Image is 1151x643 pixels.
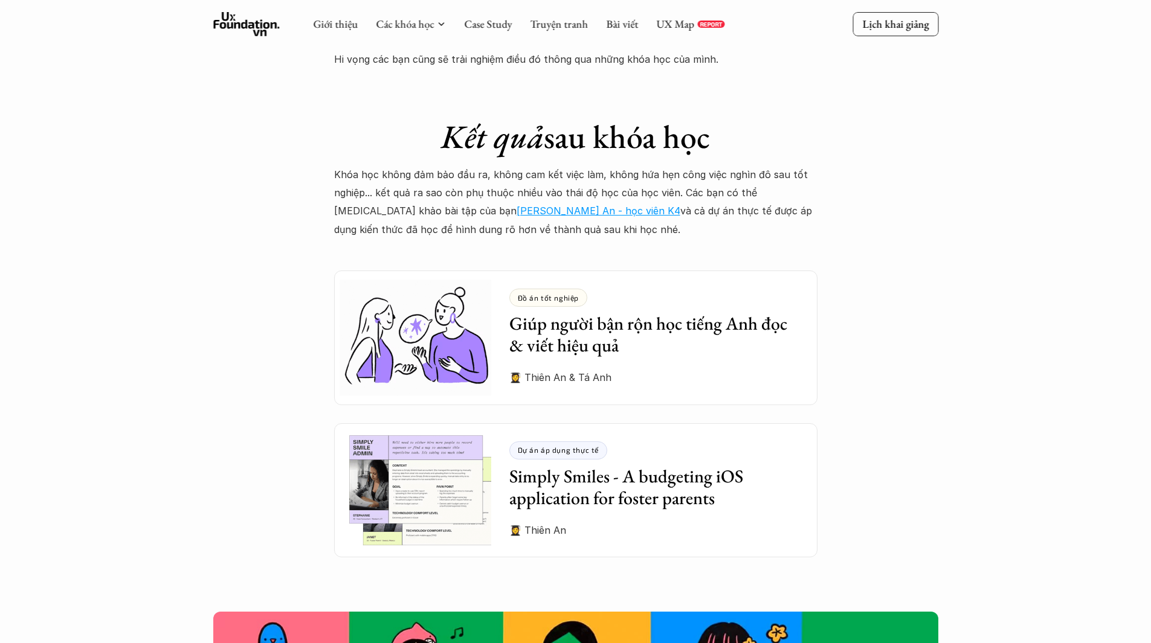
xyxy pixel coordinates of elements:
p: 👩‍🎓 Thiên An & Tá Anh [509,368,799,386]
a: Lịch khai giảng [853,12,938,36]
a: Giới thiệu [313,17,358,31]
a: Bài viết [606,17,638,31]
a: UX Map [656,17,694,31]
h3: Simply Smiles - A budgeting iOS application for foster parents [509,465,799,509]
h3: Giúp người bận rộn học tiếng Anh đọc & viết hiệu quả [509,313,799,356]
p: 👩‍🎓 Thiên An [509,521,799,539]
a: Đồ án tốt nghiệpGiúp người bận rộn học tiếng Anh đọc & viết hiệu quả👩‍🎓 Thiên An & Tá Anh [334,270,817,405]
p: Khóa học không đảm bảo đầu ra, không cam kết việc làm, không hứa hẹn công việc nghìn đô sau tốt n... [334,165,817,239]
a: Case Study [464,17,512,31]
p: Lịch khai giảng [862,17,929,31]
a: Truyện tranh [530,17,588,31]
a: [PERSON_NAME] An - học viên K4 [517,205,680,217]
p: REPORT [700,21,722,28]
em: Kết quả [441,115,544,158]
p: Đồ án tốt nghiệp [518,293,579,302]
p: Dù ở môi trường nào, mình cũng hi vọng sẽ đóng góp để những thứ xung quanh mình tốt lên một chút.... [334,32,817,69]
h1: sau khóa học [334,117,817,156]
a: Dự án áp dụng thực tếSimply Smiles - A budgeting iOS application for foster parents👩‍🎓 Thiên An [334,423,817,557]
a: Các khóa học [376,17,434,31]
p: Dự án áp dụng thực tế [518,446,599,454]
